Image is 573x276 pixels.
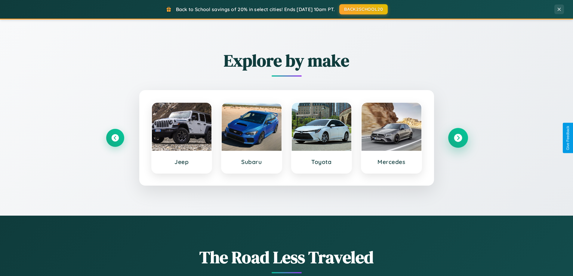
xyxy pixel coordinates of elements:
[566,126,570,150] div: Give Feedback
[176,6,335,12] span: Back to School savings of 20% in select cities! Ends [DATE] 10am PT.
[158,158,206,165] h3: Jeep
[368,158,415,165] h3: Mercedes
[298,158,346,165] h3: Toyota
[339,4,388,14] button: BACK2SCHOOL20
[106,49,467,72] h2: Explore by make
[228,158,276,165] h3: Subaru
[106,246,467,269] h1: The Road Less Traveled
